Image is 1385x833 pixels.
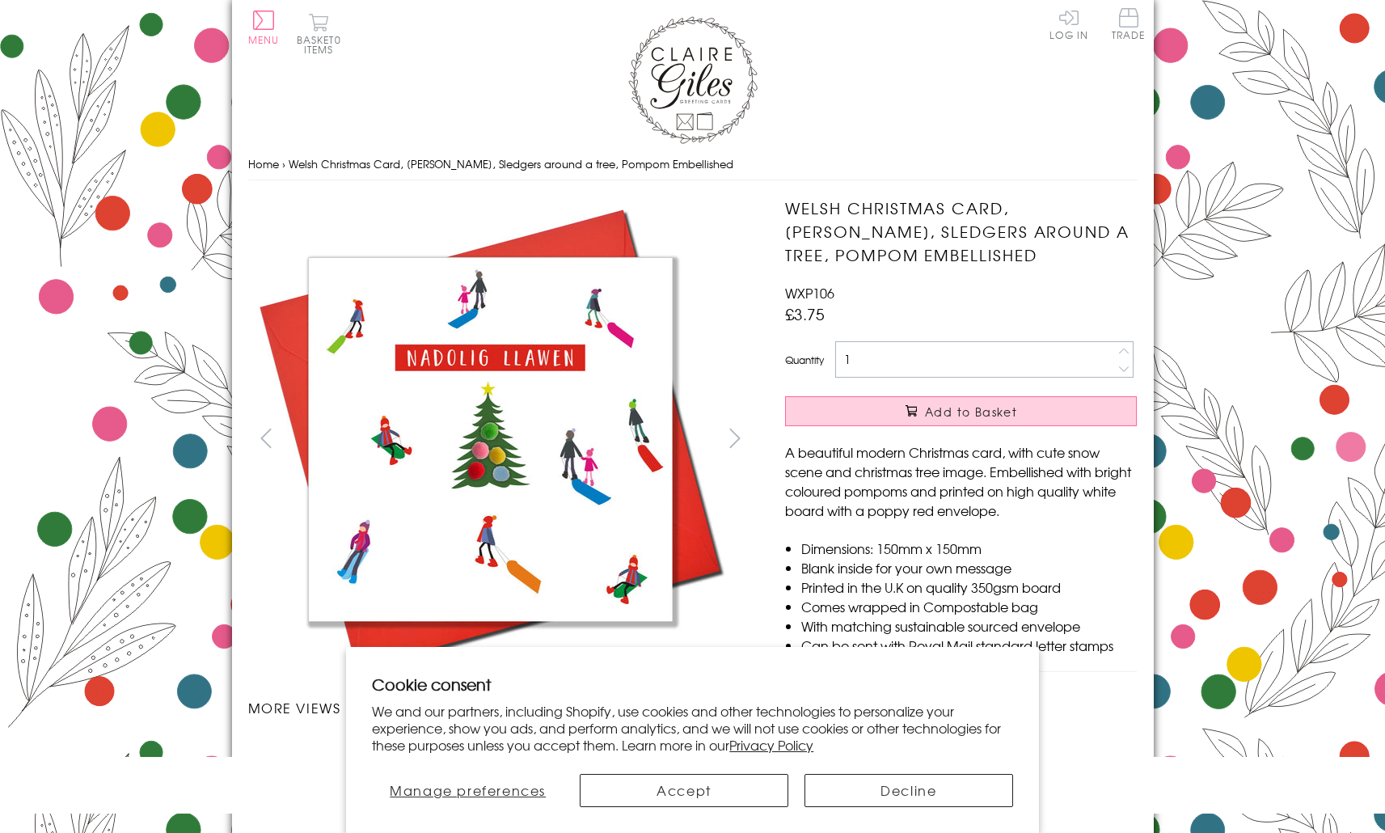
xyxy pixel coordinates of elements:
[247,197,733,682] img: Welsh Christmas Card, Nadolig Llawen, Sledgers around a tree, Pompom Embellished
[282,156,285,171] span: ›
[248,156,279,171] a: Home
[248,420,285,456] button: prev
[1112,8,1146,40] span: Trade
[248,734,754,805] ul: Carousel Pagination
[785,283,834,302] span: WXP106
[785,197,1137,266] h1: Welsh Christmas Card, [PERSON_NAME], Sledgers around a tree, Pompom Embellished
[289,156,733,171] span: Welsh Christmas Card, [PERSON_NAME], Sledgers around a tree, Pompom Embellished
[248,148,1138,181] nav: breadcrumbs
[801,577,1137,597] li: Printed in the U.K on quality 350gsm board
[248,698,754,717] h3: More views
[372,774,564,807] button: Manage preferences
[801,636,1137,655] li: Can be sent with Royal Mail standard letter stamps
[390,780,546,800] span: Manage preferences
[372,703,1013,753] p: We and our partners, including Shopify, use cookies and other technologies to personalize your ex...
[785,442,1137,520] p: A beautiful modern Christmas card, with cute snow scene and christmas tree image. Embellished wit...
[248,32,280,47] span: Menu
[925,404,1017,420] span: Add to Basket
[716,420,753,456] button: next
[801,597,1137,616] li: Comes wrapped in Compostable bag
[248,11,280,44] button: Menu
[804,774,1013,807] button: Decline
[785,396,1137,426] button: Add to Basket
[729,735,813,755] a: Privacy Policy
[1112,8,1146,43] a: Trade
[372,673,1013,696] h2: Cookie consent
[785,353,824,367] label: Quantity
[801,616,1137,636] li: With matching sustainable sourced envelope
[304,32,341,57] span: 0 items
[801,539,1137,558] li: Dimensions: 150mm x 150mm
[753,197,1238,585] img: Welsh Christmas Card, Nadolig Llawen, Sledgers around a tree, Pompom Embellished
[248,734,374,769] li: Carousel Page 1 (Current Slide)
[297,13,341,54] button: Basket0 items
[580,774,788,807] button: Accept
[785,302,825,325] span: £3.75
[1049,8,1088,40] a: Log In
[628,16,758,144] img: Claire Giles Greetings Cards
[801,558,1137,577] li: Blank inside for your own message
